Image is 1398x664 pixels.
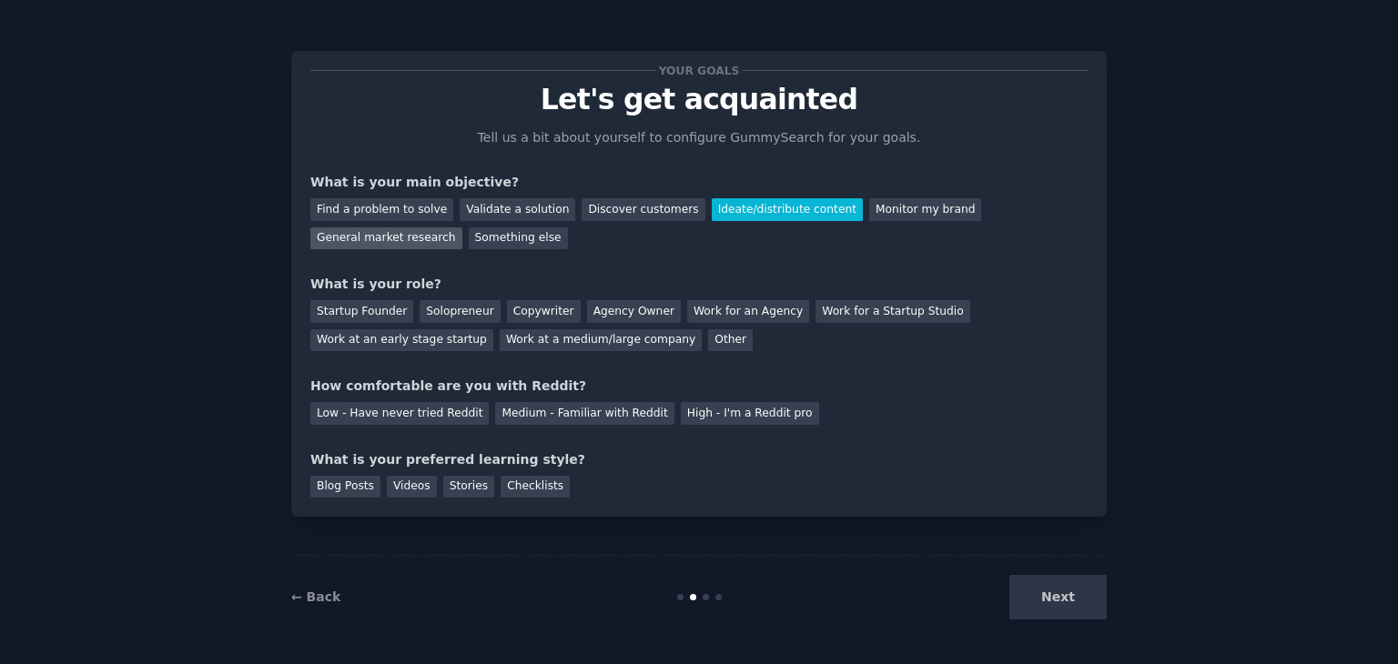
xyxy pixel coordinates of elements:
div: What is your preferred learning style? [310,450,1088,469]
div: Videos [387,476,437,498]
div: Other [708,329,753,352]
a: ← Back [291,589,340,604]
div: What is your role? [310,275,1088,294]
div: Work for a Startup Studio [815,300,969,323]
div: Work at a medium/large company [500,329,702,352]
div: Solopreneur [420,300,500,323]
div: General market research [310,227,462,250]
div: Blog Posts [310,476,380,498]
div: Copywriter [507,300,581,323]
div: Medium - Familiar with Reddit [495,402,674,425]
div: Find a problem to solve [310,198,453,221]
div: Checklists [501,476,570,498]
div: Validate a solution [460,198,575,221]
div: Ideate/distribute content [712,198,863,221]
div: Low - Have never tried Reddit [310,402,489,425]
span: Your goals [655,61,743,80]
div: Discover customers [582,198,704,221]
div: What is your main objective? [310,173,1088,192]
div: Agency Owner [587,300,681,323]
p: Let's get acquainted [310,84,1088,116]
div: Monitor my brand [869,198,981,221]
p: Tell us a bit about yourself to configure GummySearch for your goals. [470,128,928,147]
div: Work for an Agency [687,300,809,323]
div: Startup Founder [310,300,413,323]
div: Stories [443,476,494,498]
div: Something else [469,227,568,250]
div: High - I'm a Reddit pro [681,402,819,425]
div: How comfortable are you with Reddit? [310,377,1088,396]
div: Work at an early stage startup [310,329,493,352]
